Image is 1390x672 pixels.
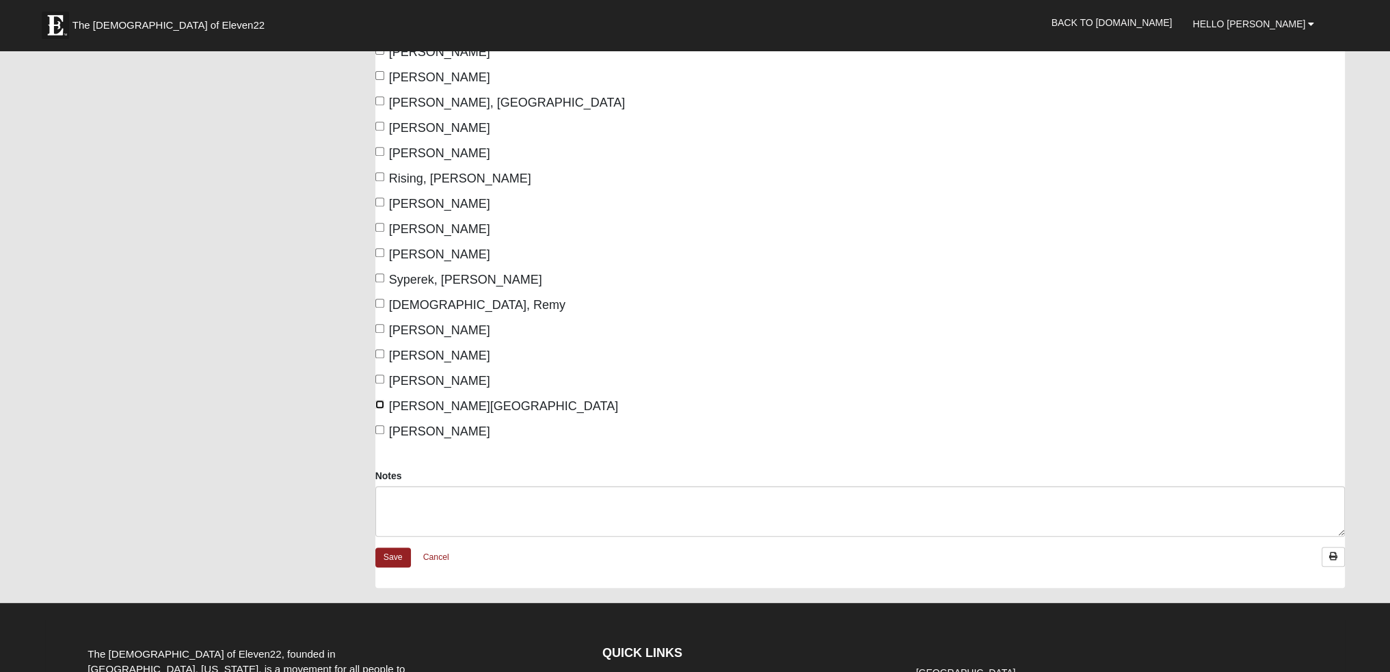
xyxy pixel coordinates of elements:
[389,273,542,286] span: Syperek, [PERSON_NAME]
[375,400,384,409] input: [PERSON_NAME][GEOGRAPHIC_DATA]
[375,172,384,181] input: Rising, [PERSON_NAME]
[72,18,265,32] span: The [DEMOGRAPHIC_DATA] of Eleven22
[389,172,531,185] span: Rising, [PERSON_NAME]
[389,323,490,337] span: [PERSON_NAME]
[375,273,384,282] input: Syperek, [PERSON_NAME]
[1322,547,1345,567] a: Print Attendance Roster
[389,45,490,59] span: [PERSON_NAME]
[35,5,308,39] a: The [DEMOGRAPHIC_DATA] of Eleven22
[375,198,384,206] input: [PERSON_NAME]
[389,399,618,413] span: [PERSON_NAME][GEOGRAPHIC_DATA]
[375,469,402,483] label: Notes
[375,71,384,80] input: [PERSON_NAME]
[375,548,411,567] a: Save
[375,375,384,384] input: [PERSON_NAME]
[375,425,384,434] input: [PERSON_NAME]
[389,96,625,109] span: [PERSON_NAME], [GEOGRAPHIC_DATA]
[389,349,490,362] span: [PERSON_NAME]
[1182,7,1324,41] a: Hello [PERSON_NAME]
[375,299,384,308] input: [DEMOGRAPHIC_DATA], Remy
[389,146,490,160] span: [PERSON_NAME]
[1041,5,1182,40] a: Back to [DOMAIN_NAME]
[414,547,458,568] a: Cancel
[389,425,490,438] span: [PERSON_NAME]
[1192,18,1305,29] span: Hello [PERSON_NAME]
[389,222,490,236] span: [PERSON_NAME]
[375,122,384,131] input: [PERSON_NAME]
[42,12,69,39] img: Eleven22 logo
[375,147,384,156] input: [PERSON_NAME]
[375,96,384,105] input: [PERSON_NAME], [GEOGRAPHIC_DATA]
[389,70,490,84] span: [PERSON_NAME]
[389,374,490,388] span: [PERSON_NAME]
[389,121,490,135] span: [PERSON_NAME]
[375,349,384,358] input: [PERSON_NAME]
[375,223,384,232] input: [PERSON_NAME]
[389,197,490,211] span: [PERSON_NAME]
[602,646,891,661] h4: QUICK LINKS
[389,247,490,261] span: [PERSON_NAME]
[375,248,384,257] input: [PERSON_NAME]
[389,298,565,312] span: [DEMOGRAPHIC_DATA], Remy
[375,324,384,333] input: [PERSON_NAME]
